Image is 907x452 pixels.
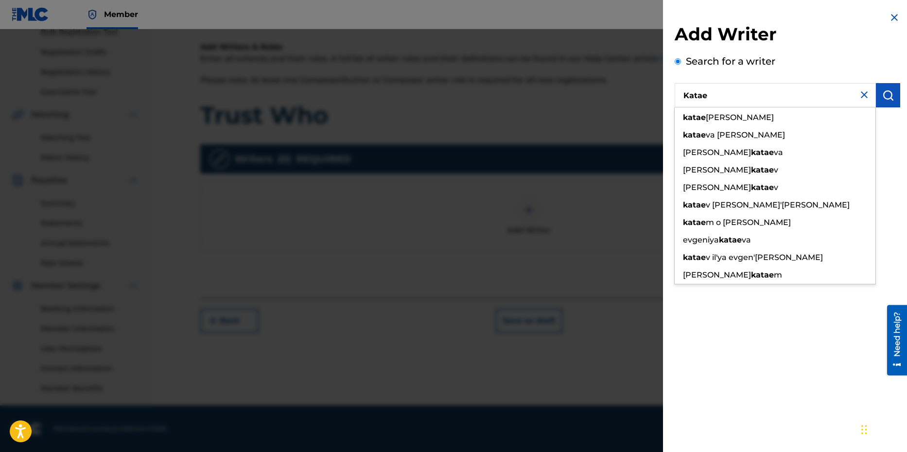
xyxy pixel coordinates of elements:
[858,405,907,452] iframe: Chat Widget
[880,305,907,376] iframe: Resource Center
[861,415,867,444] div: Drag
[675,83,876,107] input: Search writer's name or IPI Number
[683,253,706,262] strong: katae
[706,253,823,262] span: v il'ya evgen'[PERSON_NAME]
[774,183,778,192] span: v
[11,7,24,52] div: Need help?
[751,270,774,279] strong: katae
[774,165,778,174] span: v
[87,9,98,20] img: Top Rightsholder
[104,9,138,20] span: Member
[675,23,900,48] h2: Add Writer
[683,148,751,157] span: [PERSON_NAME]
[882,89,894,101] img: Search Works
[683,130,706,139] strong: katae
[719,235,742,244] strong: katae
[683,200,706,209] strong: katae
[683,165,751,174] span: [PERSON_NAME]
[706,200,850,209] span: v [PERSON_NAME]'[PERSON_NAME]
[683,113,706,122] strong: katae
[858,89,870,101] img: close
[683,218,706,227] strong: katae
[686,55,775,67] label: Search for a writer
[683,183,751,192] span: [PERSON_NAME]
[742,235,751,244] span: va
[683,235,719,244] span: evgeniya
[774,270,782,279] span: m
[683,270,751,279] span: [PERSON_NAME]
[706,113,774,122] span: [PERSON_NAME]
[751,183,774,192] strong: katae
[706,130,785,139] span: va [PERSON_NAME]
[706,218,791,227] span: m o [PERSON_NAME]
[751,165,774,174] strong: katae
[774,148,783,157] span: va
[12,7,49,21] img: MLC Logo
[751,148,774,157] strong: katae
